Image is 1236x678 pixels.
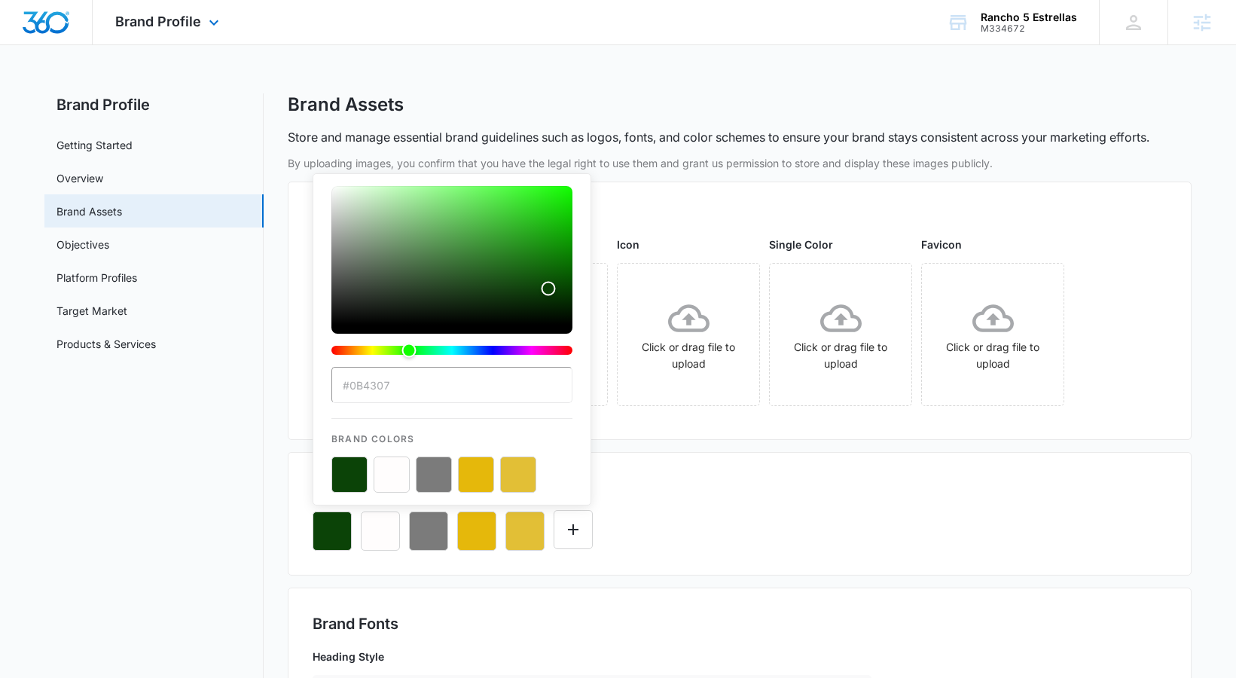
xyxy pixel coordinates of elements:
[288,93,404,116] h1: Brand Assets
[56,137,133,153] a: Getting Started
[115,14,201,29] span: Brand Profile
[313,206,1167,229] h2: Logos
[922,264,1064,405] span: Click or drag file to upload
[618,298,759,372] div: Click or drag file to upload
[313,649,871,664] p: Heading Style
[981,23,1077,34] div: account id
[331,419,572,446] p: Brand Colors
[981,11,1077,23] div: account name
[554,510,593,549] button: Edit Color
[44,93,264,116] h2: Brand Profile
[331,186,572,367] div: color-picker
[56,303,127,319] a: Target Market
[288,128,1149,146] p: Store and manage essential brand guidelines such as logos, fonts, and color schemes to ensure you...
[331,367,572,403] input: color-picker-input
[331,346,572,355] div: Hue
[331,186,572,493] div: color-picker-container
[769,237,912,252] p: Single Color
[288,155,1192,171] p: By uploading images, you confirm that you have the legal right to use them and grant us permissio...
[617,237,760,252] p: Icon
[56,237,109,252] a: Objectives
[56,336,156,352] a: Products & Services
[56,270,137,286] a: Platform Profiles
[770,264,911,405] span: Click or drag file to upload
[56,203,122,219] a: Brand Assets
[313,612,1167,635] h2: Brand Fonts
[921,237,1064,252] p: Favicon
[331,186,572,325] div: Color
[56,170,103,186] a: Overview
[618,264,759,405] span: Click or drag file to upload
[922,298,1064,372] div: Click or drag file to upload
[770,298,911,372] div: Click or drag file to upload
